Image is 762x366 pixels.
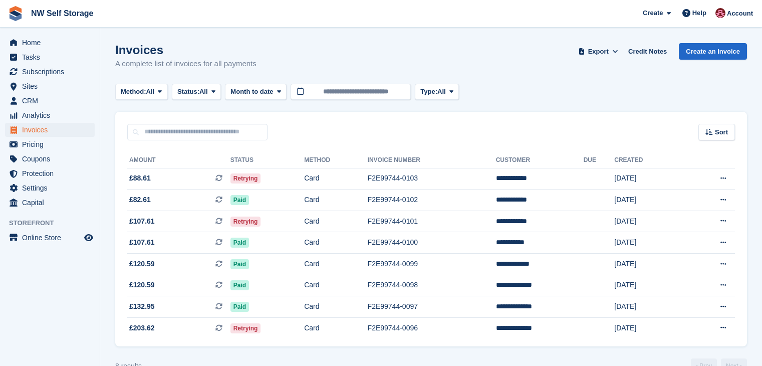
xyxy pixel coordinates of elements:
[614,168,684,190] td: [DATE]
[692,8,706,18] span: Help
[5,166,95,180] a: menu
[368,317,496,338] td: F2E99744-0096
[115,84,168,100] button: Method: All
[5,137,95,151] a: menu
[22,166,82,180] span: Protection
[8,6,23,21] img: stora-icon-8386f47178a22dfd0bd8f6a31ec36ba5ce8667c1dd55bd0f319d3a0aa187defe.svg
[9,218,100,228] span: Storefront
[368,254,496,275] td: F2E99744-0099
[304,190,367,211] td: Card
[230,323,261,333] span: Retrying
[5,152,95,166] a: menu
[83,232,95,244] a: Preview store
[129,173,151,184] span: £88.61
[368,296,496,318] td: F2E99744-0097
[22,137,82,151] span: Pricing
[230,217,261,227] span: Retrying
[230,87,273,97] span: Month to date
[22,65,82,79] span: Subscriptions
[304,296,367,318] td: Card
[5,94,95,108] a: menu
[230,302,249,312] span: Paid
[304,254,367,275] td: Card
[115,43,257,57] h1: Invoices
[5,123,95,137] a: menu
[304,211,367,232] td: Card
[614,190,684,211] td: [DATE]
[22,94,82,108] span: CRM
[230,238,249,248] span: Paid
[368,168,496,190] td: F2E99744-0103
[129,259,155,269] span: £120.59
[22,152,82,166] span: Coupons
[115,58,257,70] p: A complete list of invoices for all payments
[22,50,82,64] span: Tasks
[715,127,728,137] span: Sort
[614,254,684,275] td: [DATE]
[368,152,496,168] th: Invoice Number
[22,231,82,245] span: Online Store
[22,108,82,122] span: Analytics
[127,152,230,168] th: Amount
[437,87,446,97] span: All
[368,232,496,254] td: F2E99744-0100
[230,195,249,205] span: Paid
[22,123,82,137] span: Invoices
[129,323,155,333] span: £203.62
[177,87,199,97] span: Status:
[230,280,249,290] span: Paid
[129,280,155,290] span: £120.59
[22,181,82,195] span: Settings
[614,275,684,296] td: [DATE]
[22,79,82,93] span: Sites
[172,84,221,100] button: Status: All
[420,87,437,97] span: Type:
[679,43,747,60] a: Create an Invoice
[5,65,95,79] a: menu
[5,231,95,245] a: menu
[129,195,151,205] span: £82.61
[415,84,459,100] button: Type: All
[304,275,367,296] td: Card
[304,168,367,190] td: Card
[129,237,155,248] span: £107.61
[199,87,208,97] span: All
[22,36,82,50] span: Home
[614,317,684,338] td: [DATE]
[496,152,584,168] th: Customer
[368,190,496,211] td: F2E99744-0102
[230,152,305,168] th: Status
[225,84,287,100] button: Month to date
[614,152,684,168] th: Created
[121,87,146,97] span: Method:
[715,8,725,18] img: Josh Vines
[614,232,684,254] td: [DATE]
[588,47,609,57] span: Export
[614,296,684,318] td: [DATE]
[129,301,155,312] span: £132.95
[368,275,496,296] td: F2E99744-0098
[5,108,95,122] a: menu
[304,232,367,254] td: Card
[368,211,496,232] td: F2E99744-0101
[5,36,95,50] a: menu
[643,8,663,18] span: Create
[146,87,155,97] span: All
[304,317,367,338] td: Card
[5,79,95,93] a: menu
[614,211,684,232] td: [DATE]
[5,181,95,195] a: menu
[5,50,95,64] a: menu
[576,43,620,60] button: Export
[22,196,82,210] span: Capital
[129,216,155,227] span: £107.61
[304,152,367,168] th: Method
[230,173,261,184] span: Retrying
[27,5,97,22] a: NW Self Storage
[230,259,249,269] span: Paid
[727,9,753,19] span: Account
[624,43,671,60] a: Credit Notes
[584,152,615,168] th: Due
[5,196,95,210] a: menu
